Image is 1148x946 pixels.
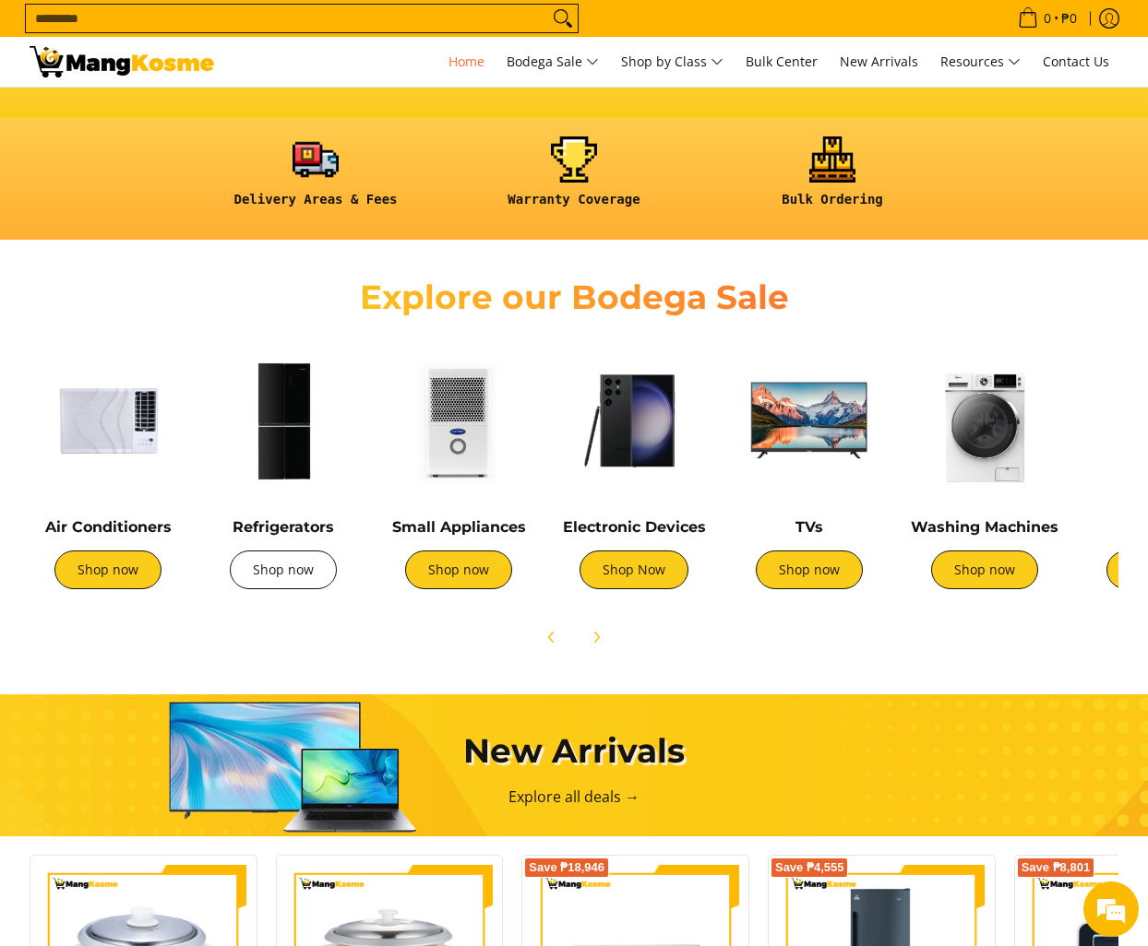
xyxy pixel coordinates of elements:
a: Contact Us [1034,37,1118,87]
a: Small Appliances [392,518,526,536]
nav: Main Menu [233,37,1118,87]
a: Electronic Devices [563,518,706,536]
button: Next [576,617,616,657]
a: Home [439,37,494,87]
a: Bulk Center [736,37,827,87]
img: Refrigerators [205,342,362,499]
span: Save ₱18,946 [529,862,604,873]
a: Shop now [405,550,512,589]
a: TVs [795,518,823,536]
img: Small Appliances [380,342,537,499]
img: TVs [731,342,888,499]
a: Shop now [931,550,1038,589]
button: Search [548,5,578,32]
a: <h6><strong>Warranty Coverage</strong></h6> [454,136,694,222]
a: Refrigerators [233,518,334,536]
span: Bulk Center [746,53,818,70]
a: Shop Now [580,550,688,589]
img: Mang Kosme: Your Home Appliances Warehouse Sale Partner! [30,46,214,77]
img: Air Conditioners [30,342,186,499]
h2: Explore our Bodega Sale [306,277,842,318]
a: Shop now [230,550,337,589]
span: Bodega Sale [507,51,599,74]
a: <h6><strong>Delivery Areas & Fees</strong></h6> [196,136,436,222]
span: Home [448,53,484,70]
img: Electronic Devices [556,342,712,499]
a: <h6><strong>Bulk Ordering</strong></h6> [712,136,952,222]
a: Shop now [54,550,161,589]
span: • [1012,8,1082,29]
button: Previous [532,617,572,657]
a: Explore all deals → [508,786,640,807]
a: New Arrivals [831,37,927,87]
img: Washing Machines [906,342,1063,499]
a: Shop now [756,550,863,589]
span: Resources [940,51,1021,74]
a: Resources [931,37,1030,87]
a: Air Conditioners [45,518,172,536]
a: Shop by Class [612,37,733,87]
span: ₱0 [1058,12,1080,25]
span: New Arrivals [840,53,918,70]
span: Save ₱8,801 [1022,862,1091,873]
span: Shop by Class [621,51,723,74]
span: Save ₱4,555 [775,862,844,873]
a: Bodega Sale [497,37,608,87]
span: Contact Us [1043,53,1109,70]
a: Washing Machines [911,518,1058,536]
span: 0 [1041,12,1054,25]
